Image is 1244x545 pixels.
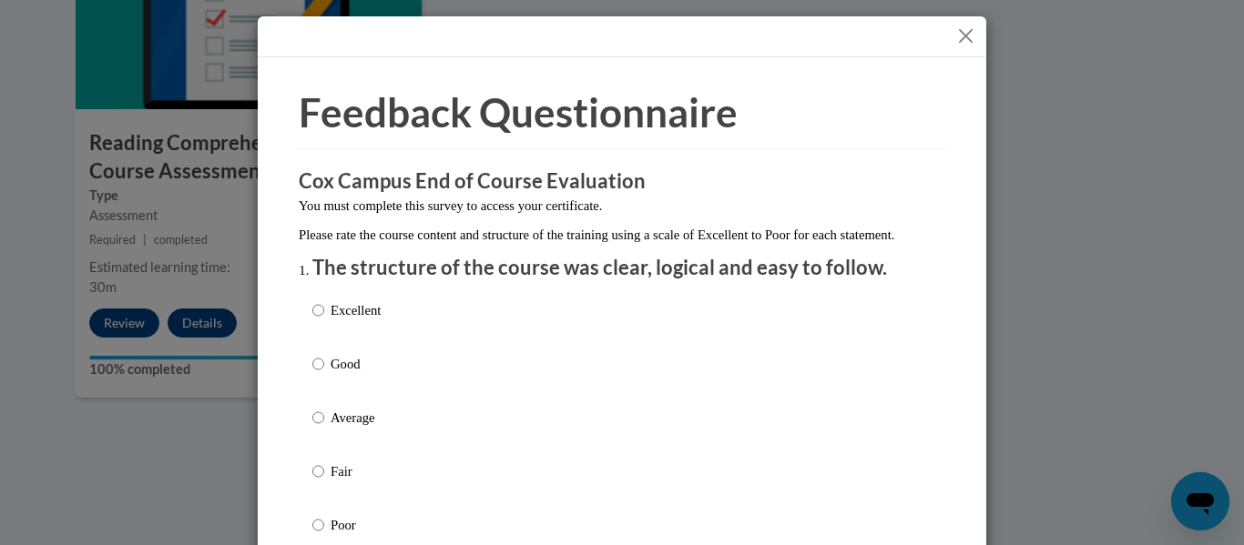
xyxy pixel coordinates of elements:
p: Average [331,408,381,428]
p: Good [331,354,381,374]
h3: Cox Campus End of Course Evaluation [299,167,945,196]
input: Poor [312,515,324,535]
p: Poor [331,515,381,535]
p: Excellent [331,300,381,320]
span: Feedback Questionnaire [299,88,738,136]
input: Fair [312,461,324,481]
button: Close [954,25,977,47]
input: Good [312,354,324,374]
p: Fair [331,461,381,481]
p: The structure of the course was clear, logical and easy to follow. [312,254,932,282]
p: You must complete this survey to access your certificate. [299,196,945,216]
p: Please rate the course content and structure of the training using a scale of Excellent to Poor f... [299,225,945,245]
input: Excellent [312,300,324,320]
input: Average [312,408,324,428]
